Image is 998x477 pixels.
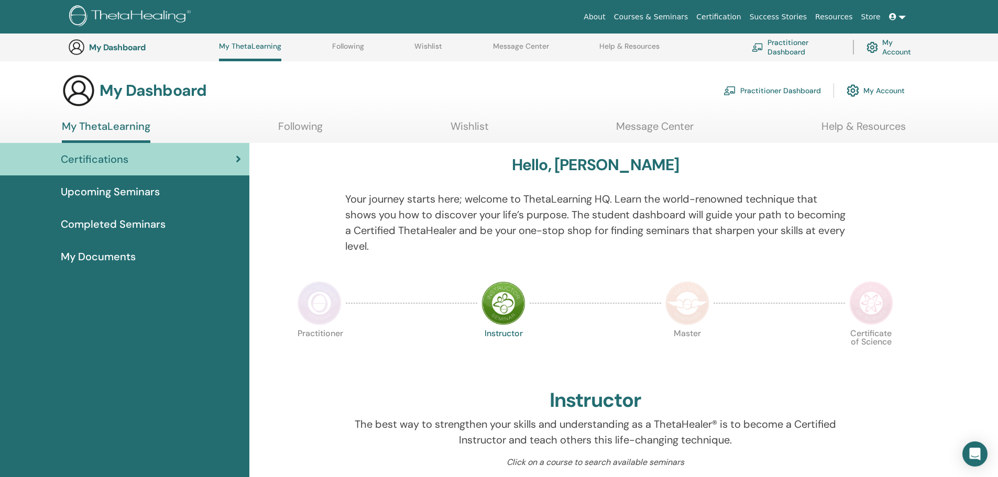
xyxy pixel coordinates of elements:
img: Practitioner [298,281,342,325]
img: generic-user-icon.jpg [62,74,95,107]
a: About [579,7,609,27]
a: Message Center [493,42,549,59]
a: Certification [692,7,745,27]
span: Upcoming Seminars [61,184,160,199]
img: Certificate of Science [849,281,893,325]
h3: My Dashboard [89,42,194,52]
a: Message Center [616,120,694,140]
p: Your journey starts here; welcome to ThetaLearning HQ. Learn the world-renowned technique that sh... [345,191,846,254]
img: generic-user-icon.jpg [68,39,85,56]
a: Help & Resources [821,120,906,140]
p: Practitioner [298,329,342,373]
img: Master [665,281,709,325]
p: The best way to strengthen your skills and understanding as a ThetaHealer® is to become a Certifi... [345,416,846,448]
a: Following [278,120,323,140]
img: chalkboard-teacher.svg [723,86,736,95]
img: logo.png [69,5,194,29]
a: Store [857,7,885,27]
img: cog.svg [867,39,878,56]
h3: Hello, [PERSON_NAME] [512,156,679,174]
a: Following [332,42,364,59]
p: Master [665,329,709,373]
a: Resources [811,7,857,27]
span: My Documents [61,249,136,264]
a: Courses & Seminars [610,7,693,27]
a: Wishlist [414,42,442,59]
p: Instructor [481,329,525,373]
a: Wishlist [451,120,489,140]
span: Completed Seminars [61,216,166,232]
h2: Instructor [550,389,641,413]
p: Certificate of Science [849,329,893,373]
h3: My Dashboard [100,81,206,100]
a: My ThetaLearning [219,42,281,61]
img: Instructor [481,281,525,325]
a: Practitioner Dashboard [752,36,840,59]
p: Click on a course to search available seminars [345,456,846,469]
a: My Account [847,79,905,102]
img: cog.svg [847,82,859,99]
span: Certifications [61,151,128,167]
a: My ThetaLearning [62,120,150,143]
img: chalkboard-teacher.svg [752,43,763,51]
div: Open Intercom Messenger [962,441,988,467]
a: Help & Resources [599,42,660,59]
a: My Account [867,36,919,59]
a: Practitioner Dashboard [723,79,821,102]
a: Success Stories [745,7,811,27]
